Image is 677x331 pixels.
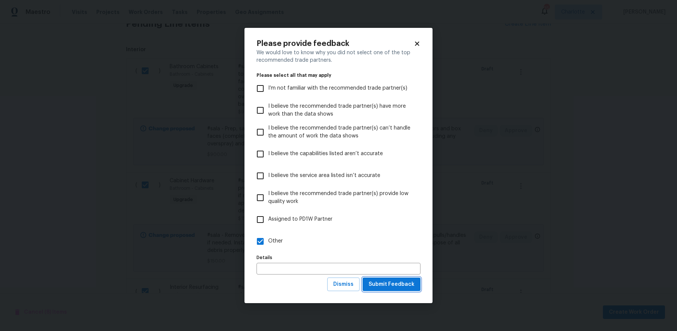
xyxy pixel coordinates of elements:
span: I believe the recommended trade partner(s) provide low quality work [268,190,414,206]
h2: Please provide feedback [257,40,414,47]
span: Dismiss [333,280,354,289]
span: I’m not familiar with the recommended trade partner(s) [268,84,407,92]
legend: Please select all that may apply [257,73,420,78]
span: I believe the recommended trade partner(s) can’t handle the amount of work the data shows [268,124,414,140]
span: Submit Feedback [369,280,414,289]
span: Assigned to PD1W Partner [268,215,332,223]
span: I believe the recommended trade partner(s) have more work than the data shows [268,102,414,118]
div: We would love to know why you did not select one of the top recommended trade partners. [257,49,420,64]
label: Details [257,255,420,260]
span: I believe the service area listed isn’t accurate [268,172,380,180]
span: Other [268,237,283,245]
button: Submit Feedback [363,278,420,291]
button: Dismiss [327,278,360,291]
span: I believe the capabilities listed aren’t accurate [268,150,383,158]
